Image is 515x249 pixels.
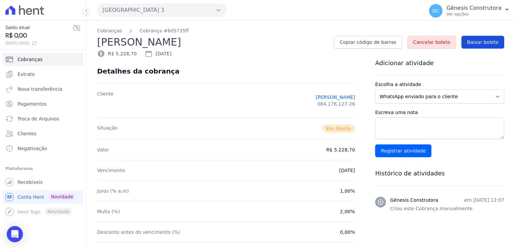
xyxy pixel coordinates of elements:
a: Recebíveis [3,175,83,189]
span: Pagamentos [18,101,47,107]
dd: 2,00% [340,208,355,215]
dd: [DATE] [339,167,355,174]
span: Recebíveis [18,179,43,186]
a: Cobranças [97,27,122,34]
p: em [DATE] 12:07 [464,197,504,204]
div: Detalhes da cobrança [97,67,179,75]
input: Registrar atividade [375,144,431,157]
a: Conta Hent Novidade [3,190,83,204]
a: Pagamentos [3,97,83,111]
span: R$ 0,00 [5,31,72,40]
dt: Vencimento [97,167,125,174]
span: Negativação [18,145,47,152]
span: Copiar código de barras [340,39,396,46]
a: Copiar código de barras [334,36,402,49]
span: Conta Hent [18,194,44,200]
span: Em Aberto [322,124,355,133]
a: Cobrança #6d5735ff [140,27,189,34]
p: Gênesis Construtora [447,5,502,11]
dt: Juros (% a.m) [97,188,129,194]
h3: Adicionar atividade [375,59,504,67]
span: Cancelar boleto [413,39,450,46]
p: Ver opções [447,11,502,17]
span: 084.176.127-26 [317,101,355,107]
dd: 1,00% [340,188,355,194]
label: Escolha a atividade [375,81,504,88]
h3: Histórico de atividades [375,169,504,177]
dt: Multa (%) [97,208,120,215]
span: Clientes [18,130,36,137]
button: [GEOGRAPHIC_DATA] 3 [97,3,226,17]
span: Baixar boleto [467,39,498,46]
a: Baixar boleto [461,36,504,49]
a: Nova transferência [3,82,83,96]
div: Open Intercom Messenger [7,226,23,242]
a: Extrato [3,67,83,81]
a: Cancelar boleto [407,36,456,49]
dd: R$ 5.228,70 [326,146,355,153]
button: GC Gênesis Construtora Ver opções [424,1,515,20]
div: R$ 5.228,70 [97,50,137,58]
span: GC [432,8,439,13]
dt: Situação [97,124,118,133]
h2: [PERSON_NAME] [97,34,329,50]
span: Troca de Arquivos [18,115,59,122]
nav: Sidebar [5,53,81,219]
label: Escreva uma nota [375,109,504,116]
dt: Valor [97,146,109,153]
span: Saldo atual [5,24,72,31]
span: Extrato [18,71,35,78]
a: Negativação [3,142,83,155]
span: Nova transferência [18,86,62,92]
nav: Breadcrumb [97,27,504,34]
dd: 0,00% [340,229,355,236]
a: Troca de Arquivos [3,112,83,126]
span: [DATE] 08:53 [5,40,72,46]
a: [PERSON_NAME] [316,94,355,101]
span: Novidade [48,193,76,200]
a: Cobranças [3,53,83,66]
div: [DATE] [145,50,171,58]
div: Plataformas [5,165,81,173]
dt: Cliente [97,90,114,111]
a: Clientes [3,127,83,140]
h3: Gênesis Construtora [390,197,438,204]
dt: Desconto antes do vencimento (%) [97,229,180,236]
p: Criou este Cobrança manualmente. [390,205,504,212]
span: Cobranças [18,56,42,63]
